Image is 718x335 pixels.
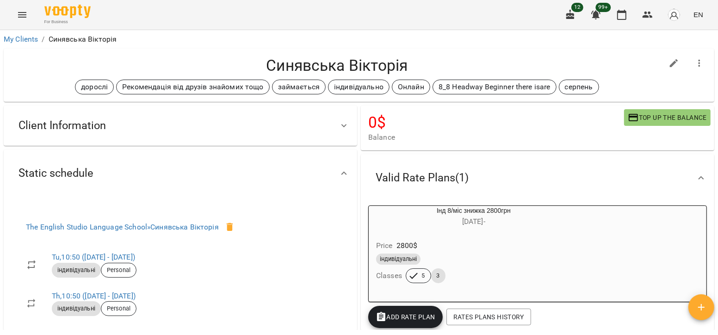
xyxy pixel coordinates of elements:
button: Add Rate plan [368,306,443,328]
p: займається [278,81,320,93]
span: індивідуальні [376,255,421,263]
span: Static schedule [19,166,93,180]
h4: Синявська Вікторія [11,56,663,75]
button: Rates Plans History [446,309,531,325]
p: Рекомендація від друзів знайомих тощо [122,81,263,93]
span: Top up the balance [628,112,707,123]
p: Синявська Вікторія [49,34,117,45]
div: Онлайн [392,80,430,94]
div: Інд 8/міс знижка 2800грн [369,206,579,228]
img: avatar_s.png [668,8,681,21]
div: серпень [559,80,599,94]
h6: Price [376,239,393,252]
span: For Business [44,19,91,25]
p: 2800 $ [396,240,418,251]
span: 3 [431,272,446,280]
span: [DATE] - [462,217,485,226]
div: Static schedule [4,149,357,197]
p: індивідуально [334,81,384,93]
span: Client Information [19,118,106,133]
button: Menu [11,4,33,26]
span: Personal [101,304,136,313]
a: My Clients [4,35,38,43]
a: Tu,10:50 ([DATE] - [DATE]) [52,253,135,261]
div: дорослі [75,80,114,94]
li: / [42,34,44,45]
div: займається [272,80,326,94]
span: 12 [571,3,583,12]
span: Delete the client from the group Синявська Вікторія of the course Синявська Вікторія? [219,216,241,238]
a: The English Studio Language School»Синявська Вікторія [26,223,219,231]
div: Рекомендація від друзів знайомих тощо [116,80,269,94]
div: Valid Rate Plans(1) [361,154,714,202]
span: Rates Plans History [454,311,524,323]
span: EN [693,10,703,19]
div: 8_8 Headway Beginner there isare [433,80,557,94]
a: Th,10:50 ([DATE] - [DATE]) [52,292,136,300]
h6: Classes [376,269,402,282]
button: Інд 8/міс знижка 2800грн[DATE]- Price2800$індивідуальніClasses53 [369,206,579,294]
p: серпень [565,81,593,93]
p: Онлайн [398,81,424,93]
button: Top up the balance [624,109,711,126]
p: 8_8 Headway Beginner there isare [439,81,551,93]
div: індивідуально [328,80,390,94]
span: Add Rate plan [376,311,435,323]
img: Voopty Logo [44,5,91,18]
div: Client Information [4,105,357,146]
span: Balance [368,132,624,143]
span: 99+ [596,3,611,12]
nav: breadcrumb [4,34,714,45]
span: Personal [101,266,136,274]
span: Valid Rate Plans ( 1 ) [376,171,469,185]
span: індивідуальні [52,304,101,313]
p: дорослі [81,81,108,93]
button: EN [690,6,707,23]
h4: 0 $ [368,113,624,132]
span: 5 [416,272,431,280]
span: індивідуальні [52,266,101,274]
